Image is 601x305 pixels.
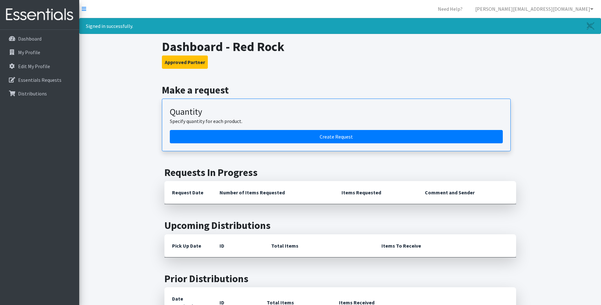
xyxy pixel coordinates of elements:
[264,234,374,257] th: Total Items
[164,166,516,178] h2: Requests In Progress
[3,60,77,73] a: Edit My Profile
[164,234,212,257] th: Pick Up Date
[170,130,503,143] a: Create a request by quantity
[18,77,61,83] p: Essentials Requests
[170,117,503,125] p: Specify quantity for each product.
[3,46,77,59] a: My Profile
[18,49,40,55] p: My Profile
[3,74,77,86] a: Essentials Requests
[212,181,334,204] th: Number of Items Requested
[170,107,503,117] h3: Quantity
[18,36,42,42] p: Dashboard
[334,181,417,204] th: Items Requested
[3,87,77,100] a: Distributions
[162,55,208,69] button: Approved Partner
[3,32,77,45] a: Dashboard
[374,234,516,257] th: Items To Receive
[212,234,264,257] th: ID
[18,63,50,69] p: Edit My Profile
[79,18,601,34] div: Signed in successfully.
[470,3,598,15] a: [PERSON_NAME][EMAIL_ADDRESS][DOMAIN_NAME]
[417,181,516,204] th: Comment and Sender
[162,39,518,54] h1: Dashboard - Red Rock
[18,90,47,97] p: Distributions
[164,273,516,285] h2: Prior Distributions
[164,181,212,204] th: Request Date
[3,4,77,25] img: HumanEssentials
[580,18,601,34] a: Close
[162,84,518,96] h2: Make a request
[433,3,468,15] a: Need Help?
[164,219,516,231] h2: Upcoming Distributions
